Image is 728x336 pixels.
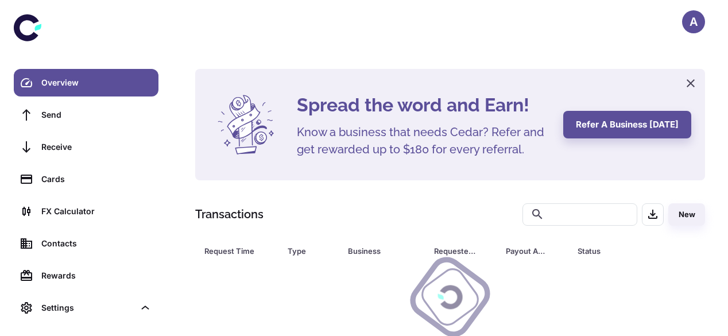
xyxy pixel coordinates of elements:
button: Refer a business [DATE] [563,111,691,138]
div: Rewards [41,269,152,282]
div: Requested Amount [434,243,477,259]
a: Receive [14,133,158,161]
h5: Know a business that needs Cedar? Refer and get rewarded up to $180 for every referral. [297,123,549,158]
span: Request Time [204,243,274,259]
div: Type [288,243,319,259]
span: Type [288,243,334,259]
h1: Transactions [195,206,264,223]
div: Send [41,109,152,121]
div: Cards [41,173,152,186]
button: A [682,10,705,33]
a: Contacts [14,230,158,257]
button: New [668,203,705,226]
div: Status [578,243,649,259]
div: Settings [14,294,158,322]
a: Send [14,101,158,129]
h4: Spread the word and Earn! [297,91,549,119]
div: Settings [41,302,134,314]
a: Cards [14,165,158,193]
span: Requested Amount [434,243,492,259]
div: Overview [41,76,152,89]
span: Status [578,243,664,259]
span: Payout Amount [506,243,564,259]
div: FX Calculator [41,205,152,218]
a: FX Calculator [14,198,158,225]
div: Receive [41,141,152,153]
div: Request Time [204,243,259,259]
a: Rewards [14,262,158,289]
a: Overview [14,69,158,96]
div: Payout Amount [506,243,549,259]
div: Contacts [41,237,152,250]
